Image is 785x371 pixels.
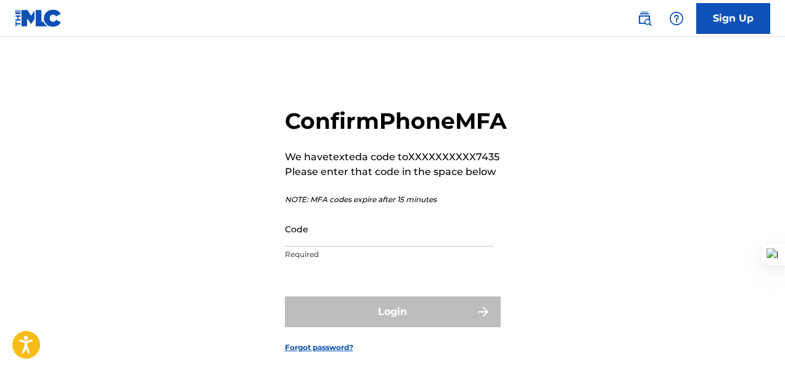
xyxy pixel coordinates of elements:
[632,6,657,31] a: Public Search
[637,11,652,26] img: search
[15,9,62,27] img: MLC Logo
[285,107,507,135] h2: Confirm Phone MFA
[285,249,493,260] p: Required
[285,165,507,179] p: Please enter that code in the space below
[696,3,770,34] a: Sign Up
[285,342,353,353] a: Forgot password?
[285,194,507,205] p: NOTE: MFA codes expire after 15 minutes
[664,6,689,31] div: Help
[669,11,684,26] img: help
[285,150,507,165] p: We have texted a code to XXXXXXXXXX7435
